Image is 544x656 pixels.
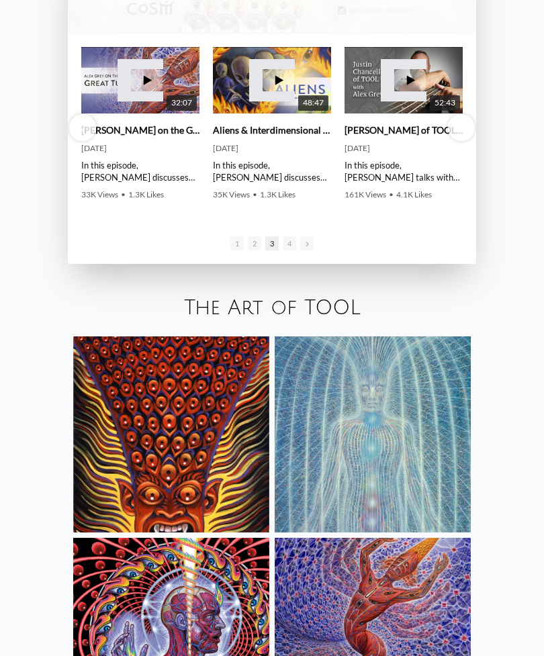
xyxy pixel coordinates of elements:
div: In this episode, [PERSON_NAME] discusses UFOs, aliens, and interdimensional beings | The CoSM Pod... [213,159,331,183]
div: [DATE] [345,143,463,154]
span: 32:07 [167,95,197,111]
span: • [253,189,257,199]
div: In this episode, [PERSON_NAME] discusses his latest painting The Great Turn, his collaboration wi... [81,159,199,183]
a: The Art of TOOL [184,297,361,319]
span: 52:43 [430,95,460,111]
span: 4.1K Likes [396,189,432,199]
a: [PERSON_NAME] on the Great Turn, TOOL & the Creative Process [81,124,199,136]
a: Alex Grey on the Great Turn, TOOL & the Creative Process 32:07 [81,47,199,113]
span: Go to slide 1 [230,236,244,250]
div: [DATE] [81,143,199,154]
a: [PERSON_NAME] of TOOL with [PERSON_NAME] [345,124,463,136]
span: Go to next slide [300,236,314,250]
span: 35K Views [213,189,250,199]
a: Aliens & Interdimensional Beings with [PERSON_NAME] [213,124,331,136]
span: • [121,189,126,199]
a: Justin Chancellor of TOOL with Alex Grey 52:43 [345,47,463,113]
span: 33K Views [81,189,118,199]
a: Aliens & Interdimensional Beings with Alex Grey 48:47 [213,47,331,113]
span: Go to slide 3 [265,236,279,250]
span: • [389,189,394,199]
div: Previous slide [69,114,96,141]
span: Go to slide 2 [248,236,261,250]
div: Next slide [448,114,475,141]
span: 161K Views [345,189,386,199]
span: 1.3K Likes [260,189,296,199]
img: Justin Chancellor of TOOL with Alex Grey [345,36,463,125]
div: [DATE] [213,143,331,154]
span: 48:47 [298,95,328,111]
iframe: Subscribe to CoSM.TV on YouTube [233,3,311,19]
span: Go to slide 4 [283,236,296,250]
div: In this episode, [PERSON_NAME] talks with [PERSON_NAME], bass player for progressive metal band T... [345,159,463,183]
img: Aliens & Interdimensional Beings with Alex Grey [213,36,331,125]
span: 1.3K Likes [128,189,164,199]
img: Alex Grey on the Great Turn, TOOL & the Creative Process [81,36,199,125]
